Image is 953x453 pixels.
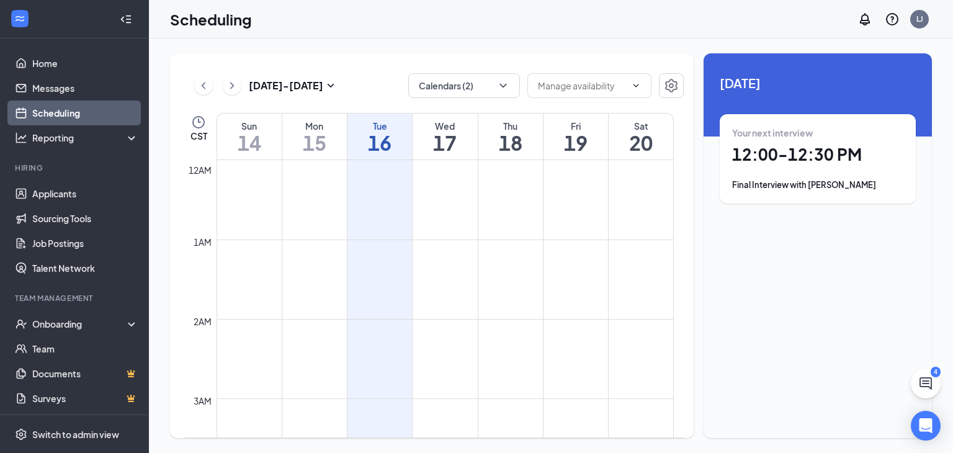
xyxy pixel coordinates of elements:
[32,101,138,125] a: Scheduling
[544,114,608,159] a: September 19, 2025
[191,394,214,408] div: 3am
[631,81,641,91] svg: ChevronDown
[197,78,210,93] svg: ChevronLeft
[32,428,119,441] div: Switch to admin view
[347,114,412,159] a: September 16, 2025
[497,79,509,92] svg: ChevronDown
[609,114,673,159] a: September 20, 2025
[14,12,26,25] svg: WorkstreamLogo
[186,163,214,177] div: 12am
[931,367,941,377] div: 4
[32,181,138,206] a: Applicants
[15,132,27,144] svg: Analysis
[32,132,139,144] div: Reporting
[226,78,238,93] svg: ChevronRight
[413,120,477,132] div: Wed
[544,132,608,153] h1: 19
[609,120,673,132] div: Sat
[885,12,900,27] svg: QuestionInfo
[32,318,128,330] div: Onboarding
[32,231,138,256] a: Job Postings
[190,130,207,142] span: CST
[15,318,27,330] svg: UserCheck
[32,76,138,101] a: Messages
[170,9,252,30] h1: Scheduling
[478,120,543,132] div: Thu
[609,132,673,153] h1: 20
[217,114,282,159] a: September 14, 2025
[408,73,520,98] button: Calendars (2)ChevronDown
[282,120,347,132] div: Mon
[413,132,477,153] h1: 17
[911,369,941,398] button: ChatActive
[32,256,138,280] a: Talent Network
[32,386,138,411] a: SurveysCrown
[413,114,477,159] a: September 17, 2025
[191,235,214,249] div: 1am
[347,132,412,153] h1: 16
[720,73,916,92] span: [DATE]
[659,73,684,98] button: Settings
[15,428,27,441] svg: Settings
[32,361,138,386] a: DocumentsCrown
[282,114,347,159] a: September 15, 2025
[120,13,132,25] svg: Collapse
[32,51,138,76] a: Home
[347,120,412,132] div: Tue
[32,336,138,361] a: Team
[478,132,543,153] h1: 18
[544,120,608,132] div: Fri
[194,76,213,95] button: ChevronLeft
[323,78,338,93] svg: SmallChevronDown
[282,132,347,153] h1: 15
[664,78,679,93] svg: Settings
[918,376,933,391] svg: ChatActive
[217,120,282,132] div: Sun
[15,293,136,303] div: Team Management
[732,127,903,139] div: Your next interview
[478,114,543,159] a: September 18, 2025
[249,79,323,92] h3: [DATE] - [DATE]
[191,315,214,328] div: 2am
[911,411,941,441] div: Open Intercom Messenger
[32,206,138,231] a: Sourcing Tools
[217,132,282,153] h1: 14
[732,144,903,165] h1: 12:00 - 12:30 PM
[538,79,626,92] input: Manage availability
[732,179,903,191] div: Final Interview with [PERSON_NAME]
[916,14,923,24] div: LJ
[15,163,136,173] div: Hiring
[857,12,872,27] svg: Notifications
[191,115,206,130] svg: Clock
[223,76,241,95] button: ChevronRight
